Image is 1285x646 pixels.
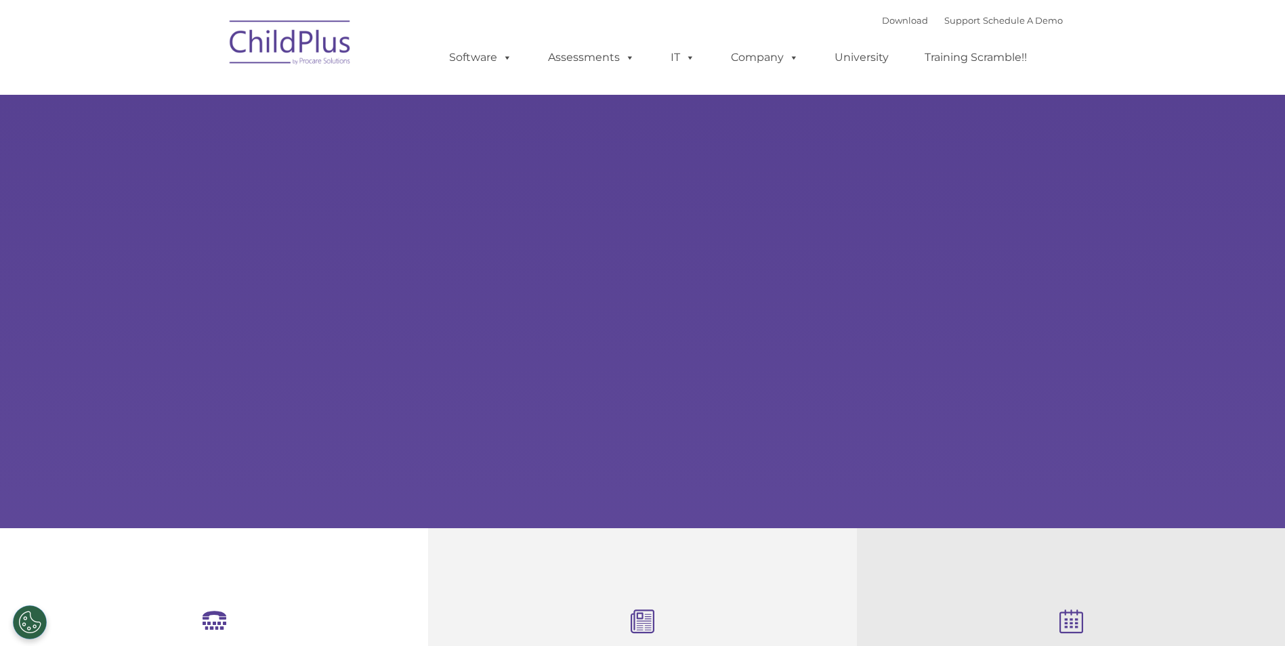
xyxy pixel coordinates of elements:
button: Cookies Settings [13,605,47,639]
a: Support [944,15,980,26]
a: Training Scramble!! [911,44,1040,71]
img: ChildPlus by Procare Solutions [223,11,358,79]
a: Assessments [534,44,648,71]
font: | [882,15,1063,26]
a: Company [717,44,812,71]
a: IT [657,44,709,71]
a: University [821,44,902,71]
a: Download [882,15,928,26]
a: Software [436,44,526,71]
a: Schedule A Demo [983,15,1063,26]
